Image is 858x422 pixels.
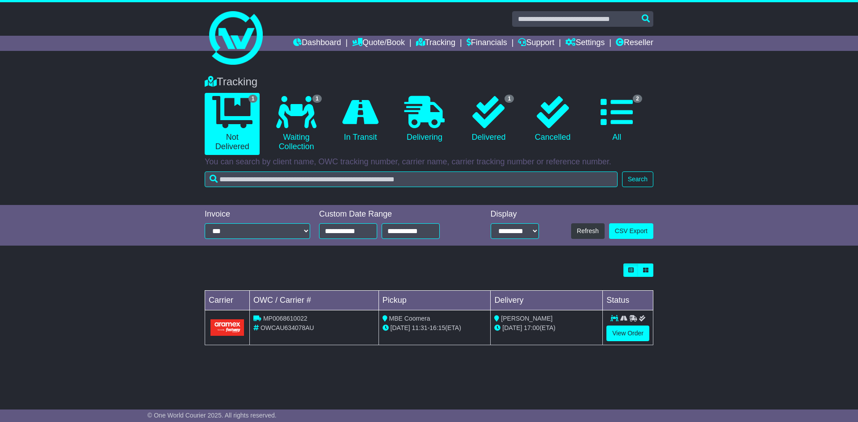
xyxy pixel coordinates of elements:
[571,223,605,239] button: Refresh
[429,324,445,331] span: 16:15
[589,93,644,146] a: 2 All
[633,95,642,103] span: 2
[525,93,580,146] a: Cancelled
[263,315,307,322] span: MP0068610022
[379,291,491,310] td: Pickup
[210,319,244,336] img: Aramex.png
[293,36,341,51] a: Dashboard
[416,36,455,51] a: Tracking
[205,93,260,155] a: 1 Not Delivered
[391,324,410,331] span: [DATE]
[269,93,324,155] a: 1 Waiting Collection
[205,291,250,310] td: Carrier
[250,291,379,310] td: OWC / Carrier #
[248,95,258,103] span: 1
[491,209,539,219] div: Display
[397,93,452,146] a: Delivering
[505,95,514,103] span: 1
[147,412,277,419] span: © One World Courier 2025. All rights reserved.
[467,36,507,51] a: Financials
[200,75,658,88] div: Tracking
[606,326,649,341] a: View Order
[352,36,405,51] a: Quote/Book
[205,209,310,219] div: Invoice
[565,36,605,51] a: Settings
[622,171,653,187] button: Search
[383,323,487,333] div: - (ETA)
[333,93,388,146] a: In Transit
[616,36,653,51] a: Reseller
[461,93,516,146] a: 1 Delivered
[312,95,322,103] span: 1
[261,324,314,331] span: OWCAU634078AU
[494,323,599,333] div: (ETA)
[319,209,463,219] div: Custom Date Range
[412,324,428,331] span: 11:31
[609,223,653,239] a: CSV Export
[502,324,522,331] span: [DATE]
[518,36,554,51] a: Support
[501,315,552,322] span: [PERSON_NAME]
[205,157,653,167] p: You can search by client name, OWC tracking number, carrier name, carrier tracking number or refe...
[603,291,653,310] td: Status
[491,291,603,310] td: Delivery
[524,324,539,331] span: 17:00
[389,315,430,322] span: MBE Coomera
